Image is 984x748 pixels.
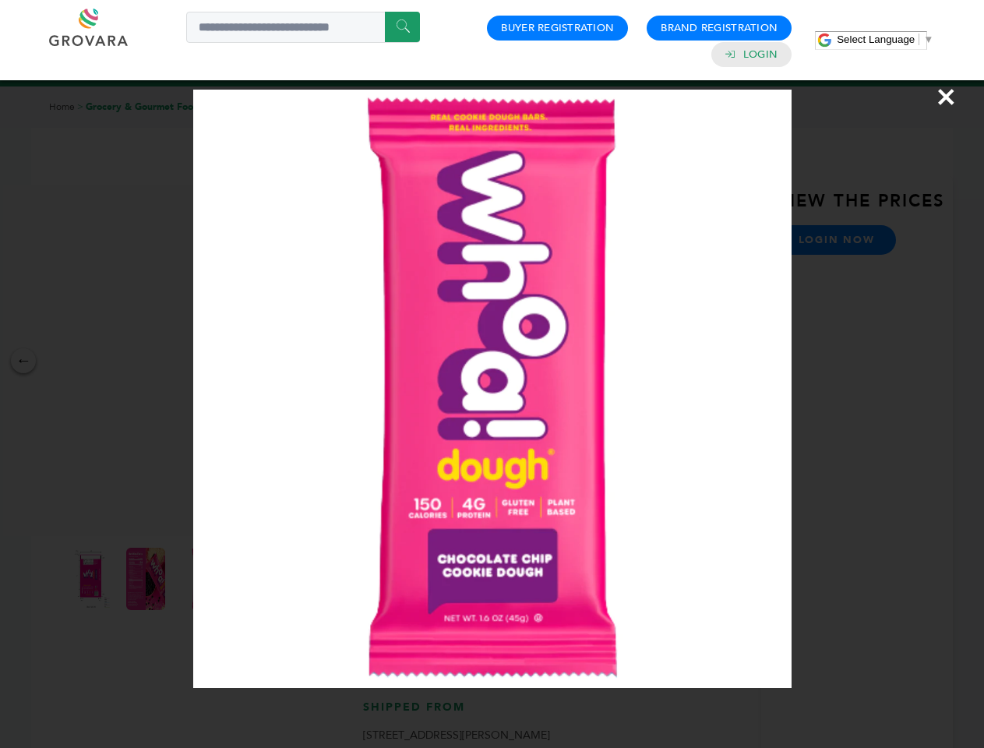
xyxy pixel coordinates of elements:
a: Brand Registration [661,21,778,35]
a: Select Language​ [837,34,933,45]
a: Buyer Registration [501,21,614,35]
a: Login [743,48,778,62]
input: Search a product or brand... [186,12,420,43]
span: Select Language [837,34,915,45]
img: Image Preview [193,90,792,688]
span: × [936,75,957,118]
span: ​ [919,34,919,45]
span: ▼ [923,34,933,45]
